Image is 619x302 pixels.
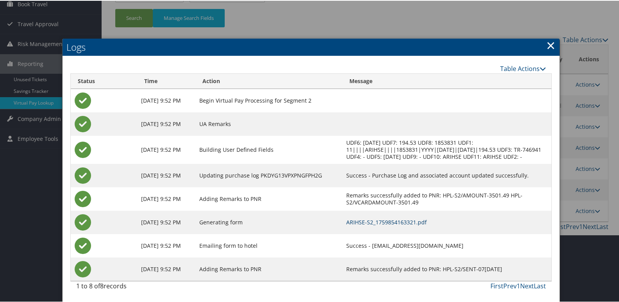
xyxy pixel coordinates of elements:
[100,281,104,290] span: 8
[195,257,342,280] td: Adding Remarks to PNR
[546,37,555,52] a: Close
[342,187,551,210] td: Remarks successfully added to PNR: HPL-S2/AMOUNT-3501.49 HPL-S2/VCARDAMOUNT-3501.49
[195,187,342,210] td: Adding Remarks to PNR
[137,257,195,280] td: [DATE] 9:52 PM
[517,281,520,290] a: 1
[195,233,342,257] td: Emailing form to hotel
[137,163,195,187] td: [DATE] 9:52 PM
[195,135,342,163] td: Building User Defined Fields
[137,210,195,233] td: [DATE] 9:52 PM
[346,218,427,225] a: ARIHSE-S2_1759854163321.pdf
[195,112,342,135] td: UA Remarks
[490,281,503,290] a: First
[76,281,185,294] div: 1 to 8 of records
[342,257,551,280] td: Remarks successfully added to PNR: HPL-S2/SENT-07[DATE]
[137,135,195,163] td: [DATE] 9:52 PM
[71,73,137,88] th: Status: activate to sort column ascending
[137,233,195,257] td: [DATE] 9:52 PM
[534,281,546,290] a: Last
[342,233,551,257] td: Success - [EMAIL_ADDRESS][DOMAIN_NAME]
[520,281,534,290] a: Next
[342,135,551,163] td: UDF6: [DATE] UDF7: 194.53 UDF8: 1853831 UDF1: 11||||ARIHSE||||1853831|YYYY|[DATE]|[DATE]|194.53 U...
[195,210,342,233] td: Generating form
[137,187,195,210] td: [DATE] 9:52 PM
[503,281,517,290] a: Prev
[137,112,195,135] td: [DATE] 9:52 PM
[137,73,195,88] th: Time: activate to sort column ascending
[63,38,560,55] h2: Logs
[195,163,342,187] td: Updating purchase log PKDYG13VPXPNGFPH2G
[195,88,342,112] td: Begin Virtual Pay Processing for Segment 2
[500,64,546,72] a: Table Actions
[137,88,195,112] td: [DATE] 9:52 PM
[195,73,342,88] th: Action: activate to sort column ascending
[342,163,551,187] td: Success - Purchase Log and associated account updated successfully.
[342,73,551,88] th: Message: activate to sort column ascending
